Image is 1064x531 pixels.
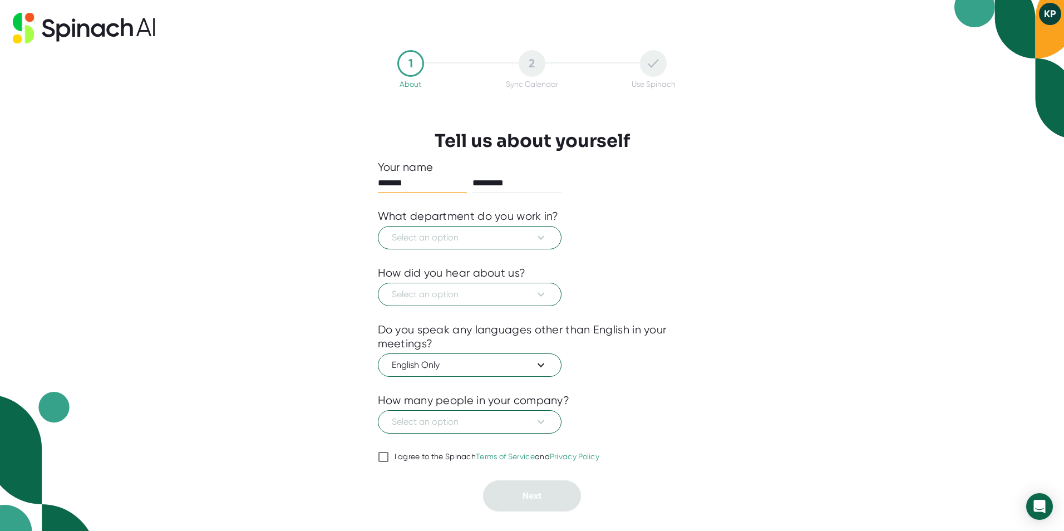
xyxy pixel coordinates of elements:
[378,353,561,377] button: English Only
[378,226,561,249] button: Select an option
[476,452,535,461] a: Terms of Service
[378,394,570,407] div: How many people in your company?
[378,209,559,223] div: What department do you work in?
[519,50,545,77] div: 2
[523,490,541,501] span: Next
[392,231,548,244] span: Select an option
[632,80,676,88] div: Use Spinach
[392,358,548,372] span: English Only
[435,130,630,151] h3: Tell us about yourself
[550,452,599,461] a: Privacy Policy
[378,283,561,306] button: Select an option
[392,288,548,301] span: Select an option
[378,323,687,351] div: Do you speak any languages other than English in your meetings?
[397,50,424,77] div: 1
[483,480,581,512] button: Next
[1039,3,1061,25] button: KP
[400,80,421,88] div: About
[378,266,526,280] div: How did you hear about us?
[378,160,687,174] div: Your name
[506,80,558,88] div: Sync Calendar
[378,410,561,434] button: Select an option
[1026,493,1053,520] div: Open Intercom Messenger
[395,452,600,462] div: I agree to the Spinach and
[392,415,548,429] span: Select an option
